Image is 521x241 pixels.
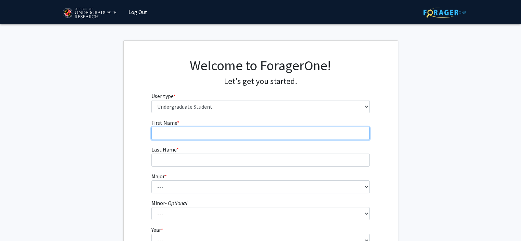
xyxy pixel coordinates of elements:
[151,76,370,86] h4: Let's get you started.
[151,226,163,234] label: Year
[151,172,167,180] label: Major
[151,146,176,153] span: Last Name
[151,92,176,100] label: User type
[151,57,370,74] h1: Welcome to ForagerOne!
[5,210,29,236] iframe: Chat
[151,119,177,126] span: First Name
[60,5,118,22] img: University of Maryland Logo
[165,200,187,206] i: - Optional
[423,7,466,18] img: ForagerOne Logo
[151,199,187,207] label: Minor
